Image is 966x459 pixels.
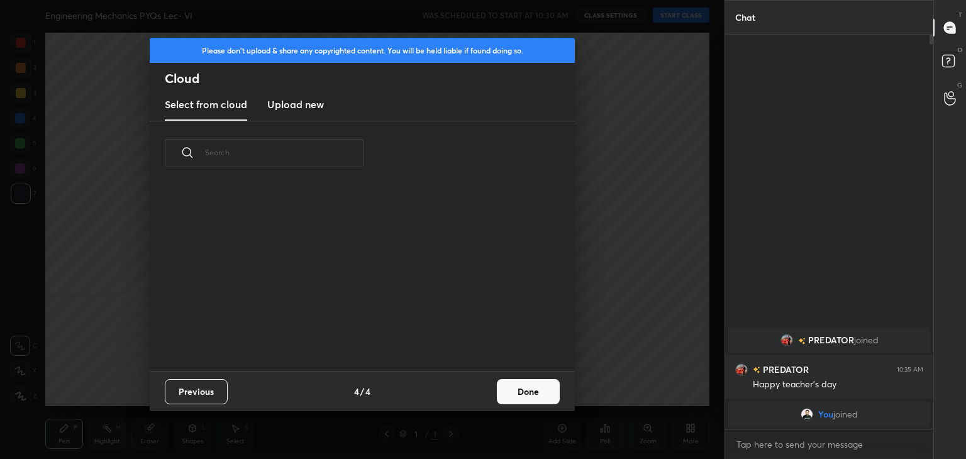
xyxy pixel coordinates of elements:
span: You [818,409,833,419]
h4: / [360,385,364,398]
div: grid [725,325,933,429]
img: no-rating-badge.077c3623.svg [798,338,806,345]
button: Done [497,379,560,404]
h6: PREDATOR [760,363,809,376]
h4: 4 [354,385,359,398]
img: no-rating-badge.077c3623.svg [753,367,760,373]
span: joined [854,335,879,345]
button: Previous [165,379,228,404]
div: Happy teacher's day [753,379,923,391]
h3: Upload new [267,97,324,112]
h2: Cloud [165,70,575,87]
h4: 4 [365,385,370,398]
p: T [958,10,962,19]
span: PREDATOR [808,335,854,345]
img: a90b112ffddb41d1843043b4965b2635.jpg [801,408,813,421]
p: G [957,80,962,90]
p: D [958,45,962,55]
span: joined [833,409,858,419]
img: 7870c15415b94dc786c4b9c97e7b1231.jpg [780,334,793,346]
img: 7870c15415b94dc786c4b9c97e7b1231.jpg [735,363,748,376]
div: Please don't upload & share any copyrighted content. You will be held liable if found doing so. [150,38,575,63]
h3: Select from cloud [165,97,247,112]
div: 10:35 AM [897,366,923,373]
input: Search [205,126,364,179]
p: Chat [725,1,765,34]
